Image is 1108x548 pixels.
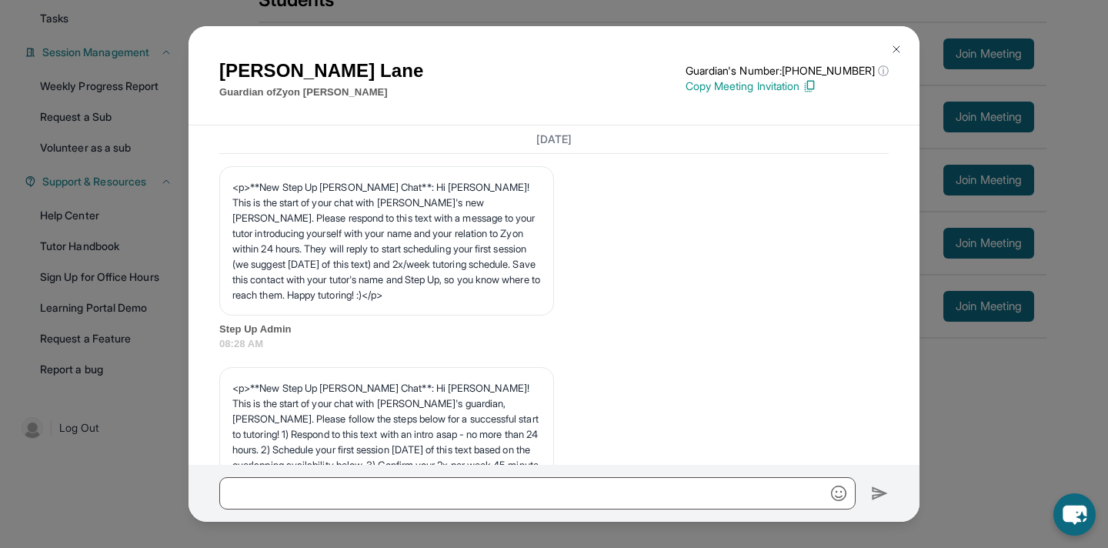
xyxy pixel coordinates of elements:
[871,484,889,503] img: Send icon
[232,380,541,519] p: <p>**New Step Up [PERSON_NAME] Chat**: Hi [PERSON_NAME]! This is the start of your chat with [PER...
[803,79,816,93] img: Copy Icon
[1053,493,1096,536] button: chat-button
[686,63,889,79] p: Guardian's Number: [PHONE_NUMBER]
[831,486,846,501] img: Emoji
[219,85,423,100] p: Guardian of Zyon [PERSON_NAME]
[890,43,903,55] img: Close Icon
[878,63,889,79] span: ⓘ
[219,322,889,337] span: Step Up Admin
[232,179,541,302] p: <p>**New Step Up [PERSON_NAME] Chat**: Hi [PERSON_NAME]! This is the start of your chat with [PER...
[219,132,889,147] h3: [DATE]
[219,336,889,352] span: 08:28 AM
[686,79,889,94] p: Copy Meeting Invitation
[219,57,423,85] h1: [PERSON_NAME] Lane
